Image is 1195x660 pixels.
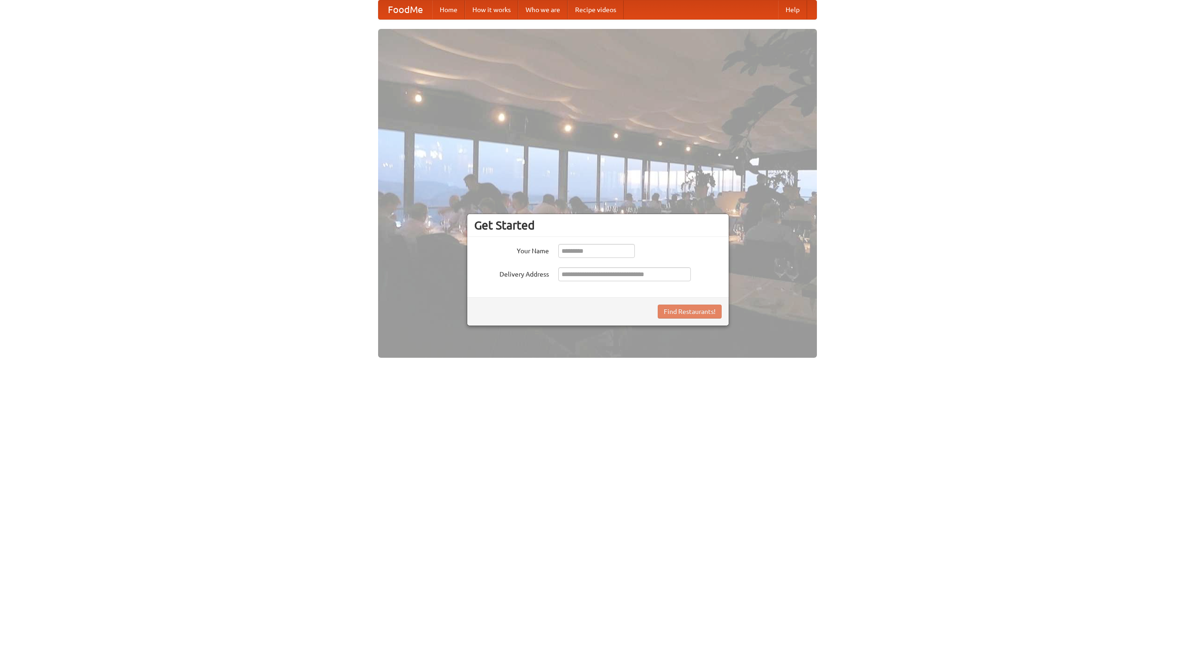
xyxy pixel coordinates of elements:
button: Find Restaurants! [658,305,722,319]
label: Your Name [474,244,549,256]
a: Home [432,0,465,19]
a: Help [778,0,807,19]
a: Recipe videos [568,0,624,19]
label: Delivery Address [474,267,549,279]
a: FoodMe [379,0,432,19]
a: Who we are [518,0,568,19]
h3: Get Started [474,218,722,232]
a: How it works [465,0,518,19]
